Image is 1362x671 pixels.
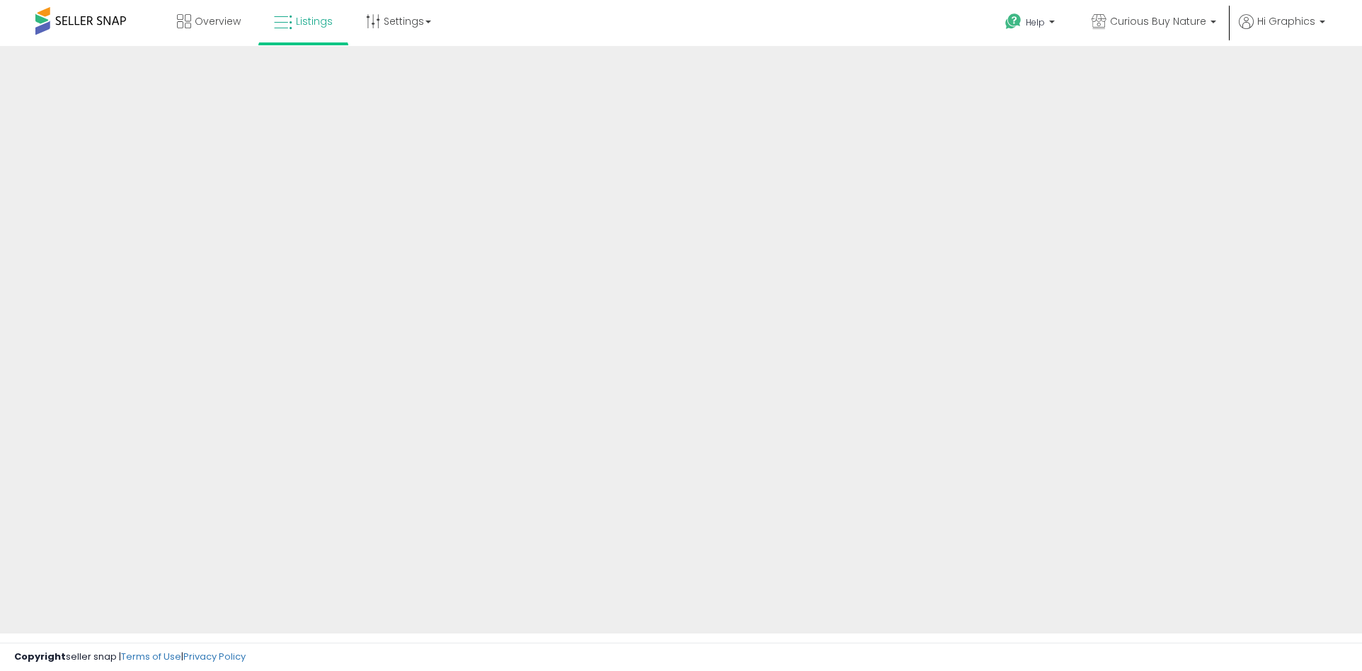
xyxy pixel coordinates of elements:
[994,2,1069,46] a: Help
[1005,13,1022,30] i: Get Help
[1110,14,1206,28] span: Curious Buy Nature
[1026,16,1045,28] span: Help
[1257,14,1315,28] span: Hi Graphics
[1239,14,1325,46] a: Hi Graphics
[296,14,333,28] span: Listings
[195,14,241,28] span: Overview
